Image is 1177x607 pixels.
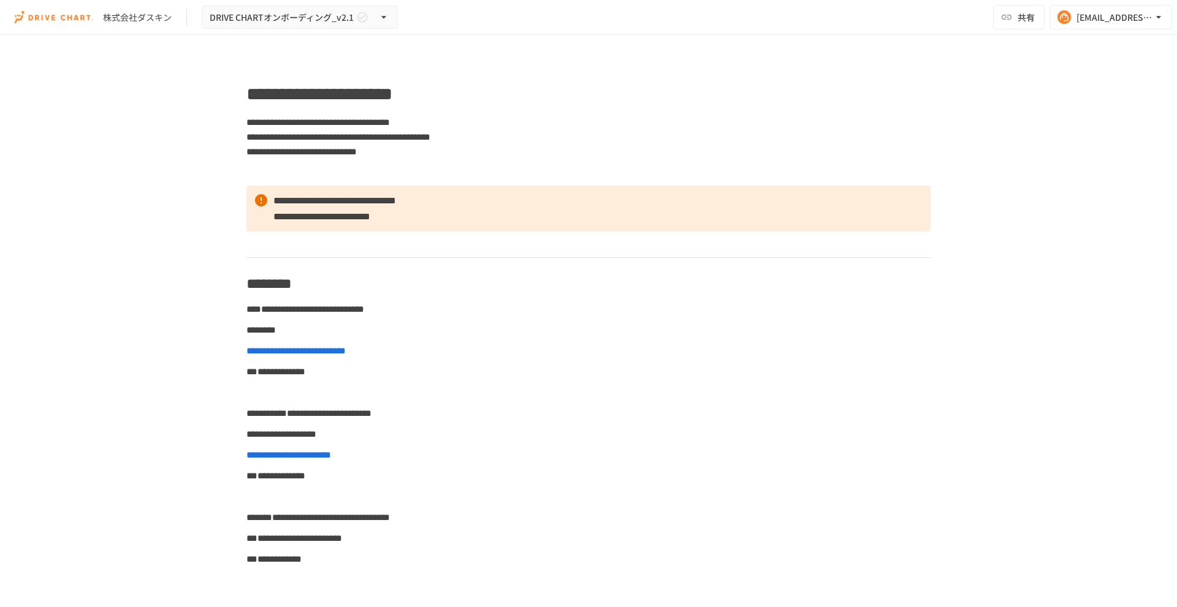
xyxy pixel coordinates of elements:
[1076,10,1152,25] div: [EMAIL_ADDRESS][DOMAIN_NAME]
[1049,5,1172,29] button: [EMAIL_ADDRESS][DOMAIN_NAME]
[993,5,1045,29] button: 共有
[15,7,93,27] img: i9VDDS9JuLRLX3JIUyK59LcYp6Y9cayLPHs4hOxMB9W
[210,10,354,25] span: DRIVE CHARTオンボーディング_v2.1
[103,11,172,24] div: 株式会社ダスキン
[202,6,398,29] button: DRIVE CHARTオンボーディング_v2.1
[1018,10,1035,24] span: 共有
